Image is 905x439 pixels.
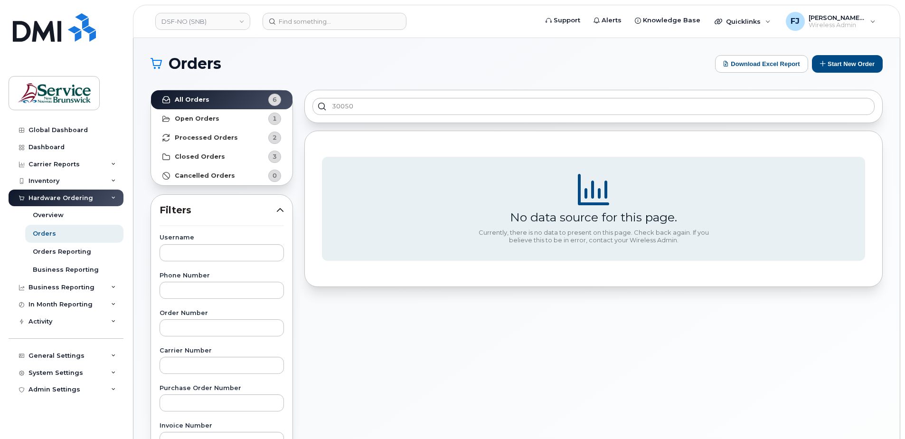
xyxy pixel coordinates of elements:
a: All Orders6 [151,90,292,109]
span: 0 [273,171,277,180]
a: Closed Orders3 [151,147,292,166]
label: Username [160,235,284,241]
div: No data source for this page. [510,210,677,224]
div: Currently, there is no data to present on this page. Check back again. If you believe this to be ... [475,229,712,244]
strong: Processed Orders [175,134,238,142]
span: 6 [273,95,277,104]
span: 3 [273,152,277,161]
a: Processed Orders2 [151,128,292,147]
strong: Cancelled Orders [175,172,235,180]
a: Cancelled Orders0 [151,166,292,185]
span: Orders [169,57,221,71]
label: Purchase Order Number [160,385,284,391]
label: Order Number [160,310,284,316]
span: 1 [273,114,277,123]
label: Carrier Number [160,348,284,354]
span: Filters [160,203,276,217]
label: Phone Number [160,273,284,279]
strong: Closed Orders [175,153,225,161]
input: Search in orders [312,98,875,115]
button: Start New Order [812,55,883,73]
span: 2 [273,133,277,142]
button: Download Excel Report [715,55,808,73]
strong: All Orders [175,96,209,104]
strong: Open Orders [175,115,219,123]
label: Invoice Number [160,423,284,429]
a: Open Orders1 [151,109,292,128]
